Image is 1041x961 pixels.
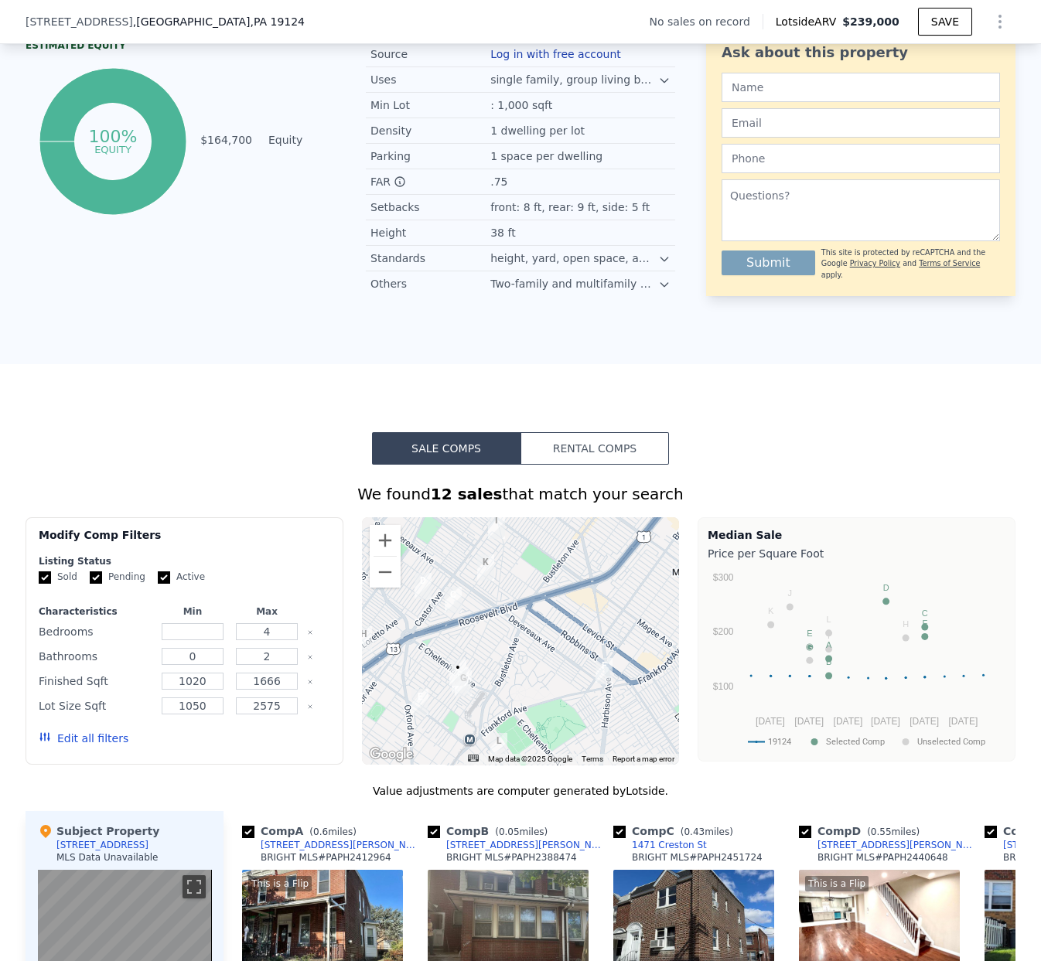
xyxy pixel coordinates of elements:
button: Rental Comps [520,432,669,465]
text: A [826,640,832,649]
div: [STREET_ADDRESS][PERSON_NAME] [817,839,978,851]
div: Estimated Equity [26,39,335,52]
input: Phone [722,144,1000,173]
div: .75 [490,174,510,189]
div: A chart. [708,564,1005,758]
text: Unselected Comp [917,737,985,747]
div: 38 ft [490,225,518,240]
div: 1471 Creston St [445,587,462,613]
div: 6298 Kindred St [477,554,494,581]
text: $300 [713,572,734,583]
button: Clear [307,704,313,710]
div: single family, group living by special exception, passive recreation, family child care, religiou... [490,72,658,87]
label: Pending [90,571,145,584]
text: C [922,608,928,618]
div: Median Sale [708,527,1005,543]
span: ( miles) [303,826,362,837]
button: Show Options [985,6,1015,37]
text: F [922,619,927,628]
input: Email [722,108,1000,138]
div: [STREET_ADDRESS] [56,839,148,851]
div: Standards [370,250,490,266]
div: 1471 Creston St [632,839,707,851]
a: Privacy Policy [850,259,900,268]
button: Clear [307,654,313,660]
div: Comp A [242,823,363,839]
div: Bedrooms [39,621,152,642]
div: 6000 Alma St [415,573,432,599]
button: Log in with free account [490,48,621,60]
div: Min Lot [370,97,490,113]
div: Comp C [613,823,739,839]
div: [STREET_ADDRESS][PERSON_NAME] [261,839,422,851]
button: SAVE [918,8,972,36]
div: 1240 Pratt St [411,689,428,715]
a: [STREET_ADDRESS][PERSON_NAME] [428,839,607,851]
text: D [883,583,889,592]
text: L [827,615,831,624]
div: Ask about this property [722,42,1000,63]
a: Report a map error [613,755,674,763]
td: $164,700 [200,131,253,148]
div: Price per Square Foot [708,543,1005,564]
div: 1705 Bridge St [490,733,507,759]
button: Edit all filters [39,731,128,746]
div: 5422 Akron St [449,659,466,686]
button: Zoom in [370,525,401,556]
div: Source [370,46,490,62]
div: 1433 Hellerman St [488,513,505,539]
input: Active [158,571,170,584]
div: Modify Comp Filters [39,527,330,555]
div: BRIGHT MLS # PAPH2388474 [446,851,577,864]
div: MLS Data Unavailable [56,851,159,864]
div: Lot Size Sqft [39,695,152,717]
div: 1 dwelling per lot [490,123,588,138]
div: Finished Sqft [39,670,152,692]
button: Submit [722,250,815,275]
div: Min [159,605,227,618]
div: No sales on record [650,14,763,29]
div: Comp B [428,823,554,839]
div: Bathrooms [39,646,152,667]
div: Max [233,605,301,618]
span: 0.55 [871,826,892,837]
div: Two-family and multifamily are prohibited. [490,276,658,291]
text: [DATE] [871,716,900,727]
div: Others [370,276,490,291]
text: [DATE] [948,716,978,727]
div: 1 space per dwelling [490,148,606,164]
div: This is a Flip [248,876,312,891]
text: E [807,629,812,638]
div: Listing Status [39,555,330,567]
div: Uses [370,72,490,87]
text: 19124 [768,737,791,747]
text: I [828,631,830,640]
td: Equity [265,131,335,148]
button: Toggle fullscreen view [183,875,206,898]
span: ( miles) [674,826,739,837]
div: 5401 Saul St [455,670,472,697]
span: ( miles) [861,826,926,837]
text: K [768,606,774,615]
span: Map data ©2025 Google [488,755,572,763]
tspan: 100% [88,127,137,146]
a: Terms [582,755,603,763]
text: H [903,619,909,629]
span: 0.43 [684,826,705,837]
span: [STREET_ADDRESS] [26,14,133,29]
span: $239,000 [842,15,899,28]
text: B [826,657,831,666]
div: Density [370,123,490,138]
text: [DATE] [756,716,785,727]
span: 0.05 [499,826,520,837]
a: [STREET_ADDRESS][PERSON_NAME] [242,839,422,851]
div: height, yard, open space, and floor area ratio restrictions apply. [490,250,658,266]
text: Selected Comp [826,737,885,747]
div: 5402 Saul St [452,667,469,693]
div: Characteristics [39,605,152,618]
a: 1471 Creston St [613,839,707,851]
div: Parking [370,148,490,164]
div: Setbacks [370,199,490,215]
input: Name [722,73,1000,102]
span: 0.6 [313,826,328,837]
